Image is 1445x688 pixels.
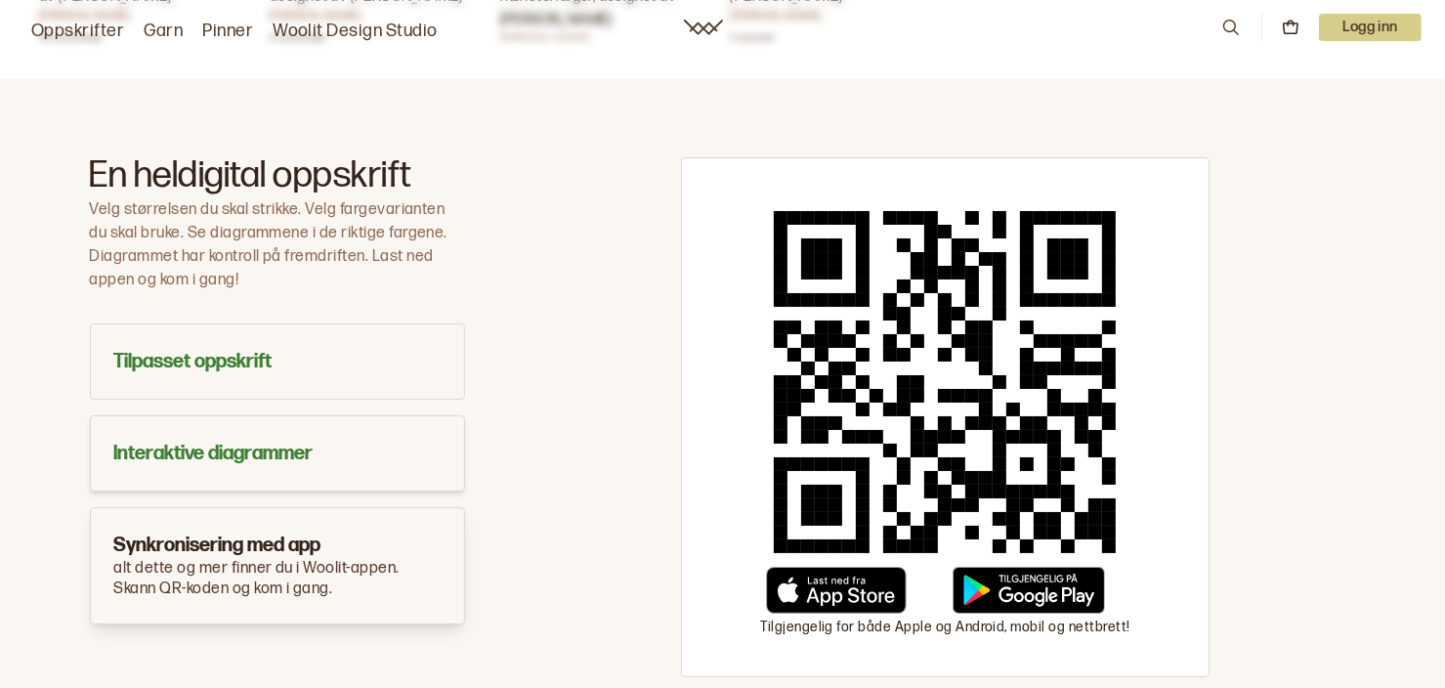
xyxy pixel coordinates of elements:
h3: Synkronisering med app [114,532,441,559]
p: Velg størrelsen du skal strikke. Velg fargevarianten du skal bruke. Se diagrammene i de riktige f... [90,198,465,292]
h3: Interaktive diagrammer [114,440,441,467]
h2: En heldigital oppskrift [90,157,465,194]
p: alt dette og mer finner du i Woolit-appen. Skann QR-koden og kom i gang. [114,559,441,600]
img: Last ned fra App Store [760,567,913,614]
a: Woolit [684,20,723,35]
img: Tilgjengelig på Google Play [953,567,1105,614]
a: AppStore Link [760,567,913,614]
a: Woolit Design Studio [273,18,438,45]
p: Tilgjengelig for både Apple og Android, mobil og nettbrett! [760,618,1129,637]
a: Garn [144,18,183,45]
a: Pinner [202,18,253,45]
p: Logg inn [1319,14,1422,41]
button: User dropdown [1319,14,1422,41]
a: Oppskrifter [31,18,124,45]
h3: Tilpasset oppskrift [114,348,441,375]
